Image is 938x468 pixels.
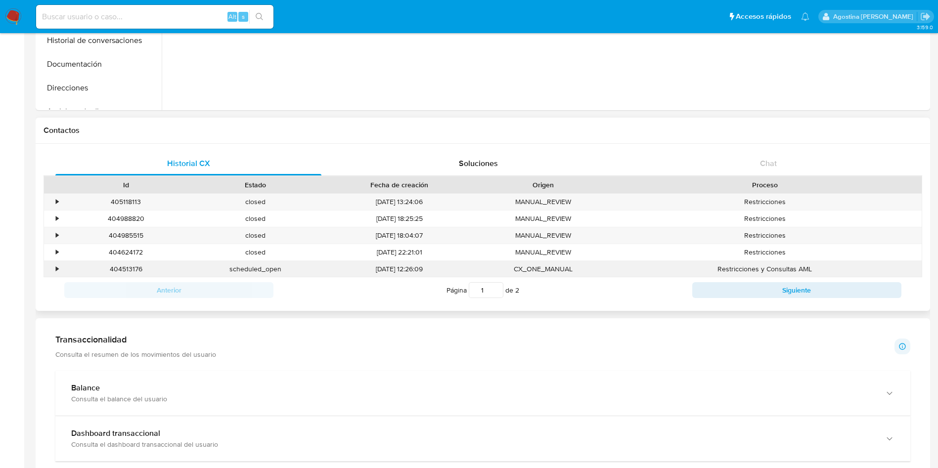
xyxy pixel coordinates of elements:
div: Fecha de creación [327,180,472,190]
button: Historial de conversaciones [38,29,162,52]
div: Origen [486,180,601,190]
button: Siguiente [692,282,901,298]
div: MANUAL_REVIEW [479,244,608,260]
button: Direcciones [38,76,162,100]
div: 405118113 [61,194,191,210]
span: s [242,12,245,21]
div: Restricciones [608,227,922,244]
div: CX_ONE_MANUAL [479,261,608,277]
div: 404513176 [61,261,191,277]
h1: Contactos [44,126,922,135]
a: Notificaciones [801,12,809,21]
div: closed [191,244,320,260]
div: • [56,214,58,223]
input: Buscar usuario o caso... [36,10,273,23]
div: 404624172 [61,244,191,260]
div: 404988820 [61,211,191,227]
span: Accesos rápidos [736,11,791,22]
button: Documentación [38,52,162,76]
div: Restricciones [608,244,922,260]
div: closed [191,227,320,244]
button: search-icon [249,10,269,24]
div: • [56,248,58,257]
div: [DATE] 18:04:07 [320,227,479,244]
span: Página de [447,282,519,298]
div: Estado [198,180,313,190]
span: Soluciones [459,158,498,169]
div: scheduled_open [191,261,320,277]
p: agostina.faruolo@mercadolibre.com [833,12,917,21]
span: Alt [228,12,236,21]
div: [DATE] 13:24:06 [320,194,479,210]
div: [DATE] 12:26:09 [320,261,479,277]
div: • [56,197,58,207]
div: Restricciones [608,211,922,227]
button: Anterior [64,282,273,298]
span: 2 [515,285,519,295]
span: 3.159.0 [917,23,933,31]
a: Salir [920,11,931,22]
button: Anticipos de dinero [38,100,162,124]
div: [DATE] 18:25:25 [320,211,479,227]
div: Restricciones y Consultas AML [608,261,922,277]
span: Chat [760,158,777,169]
div: • [56,231,58,240]
div: closed [191,211,320,227]
div: MANUAL_REVIEW [479,211,608,227]
div: MANUAL_REVIEW [479,227,608,244]
div: [DATE] 22:21:01 [320,244,479,260]
span: Historial CX [167,158,210,169]
div: Id [68,180,184,190]
div: Proceso [615,180,915,190]
div: 404985515 [61,227,191,244]
div: • [56,264,58,274]
div: closed [191,194,320,210]
div: Restricciones [608,194,922,210]
div: MANUAL_REVIEW [479,194,608,210]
